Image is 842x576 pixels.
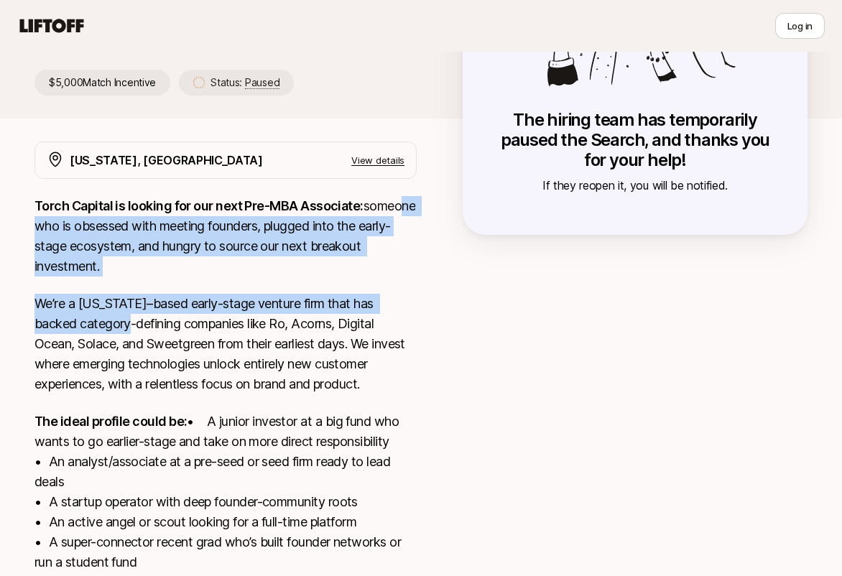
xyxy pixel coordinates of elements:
[775,13,825,39] button: Log in
[34,70,170,96] p: $5,000 Match Incentive
[34,412,417,572] p: • A junior investor at a big fund who wants to go earlier-stage and take on more direct responsib...
[351,153,404,167] p: View details
[245,76,279,89] span: Paused
[34,414,187,429] strong: The ideal profile could be:
[210,74,279,91] p: Status:
[491,110,779,170] p: The hiring team has temporarily paused the Search, and thanks you for your help!
[34,198,364,213] strong: Torch Capital is looking for our next Pre-MBA Associate:
[70,151,263,169] p: [US_STATE], [GEOGRAPHIC_DATA]
[491,176,779,195] p: If they reopen it, you will be notified.
[34,294,417,394] p: We’re a [US_STATE]–based early-stage venture firm that has backed category-defining companies lik...
[34,196,417,277] p: someone who is obsessed with meeting founders, plugged into the early-stage ecosystem, and hungry...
